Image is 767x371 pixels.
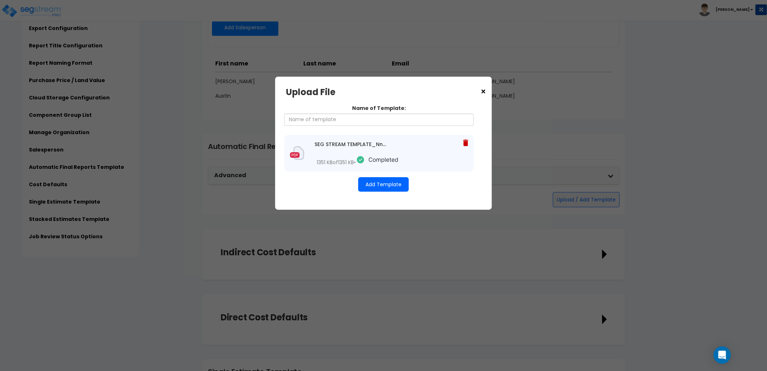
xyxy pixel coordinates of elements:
[714,346,731,364] div: Open Intercom Messenger
[358,177,409,192] button: Add Template
[317,159,333,166] span: 1351 KB
[310,155,404,166] div: of •
[338,159,354,166] span: 1351 KB
[480,86,486,98] span: ×
[284,114,474,126] input: Name of template
[315,141,389,148] div: SEG STREAM TEMPLATE_NnGFNoc - [DATE].docx
[352,105,406,112] label: Name of Template:
[286,88,335,97] h3: Upload File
